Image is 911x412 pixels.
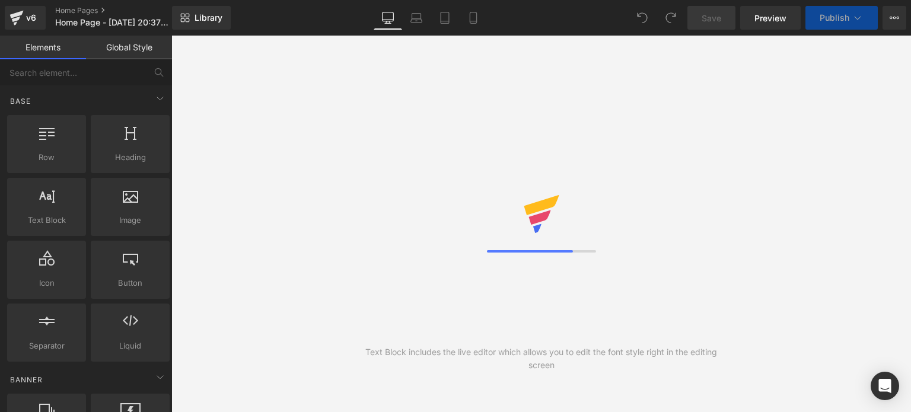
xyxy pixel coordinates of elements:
a: v6 [5,6,46,30]
span: Image [94,214,166,226]
a: Preview [740,6,801,30]
a: Laptop [402,6,431,30]
a: Global Style [86,36,172,59]
span: Library [195,12,222,23]
div: Open Intercom Messenger [871,372,899,400]
span: Preview [754,12,786,24]
span: Icon [11,277,82,289]
span: Liquid [94,340,166,352]
a: Home Pages [55,6,192,15]
a: Desktop [374,6,402,30]
span: Base [9,95,32,107]
span: Save [702,12,721,24]
a: Mobile [459,6,488,30]
span: Button [94,277,166,289]
span: Heading [94,151,166,164]
span: Text Block [11,214,82,226]
span: Separator [11,340,82,352]
span: Home Page - [DATE] 20:37:34 [55,18,169,27]
button: Undo [630,6,654,30]
div: Text Block includes the live editor which allows you to edit the font style right in the editing ... [356,346,727,372]
span: Row [11,151,82,164]
span: Banner [9,374,44,385]
a: Tablet [431,6,459,30]
button: More [883,6,906,30]
span: Publish [820,13,849,23]
button: Redo [659,6,683,30]
button: Publish [805,6,878,30]
div: v6 [24,10,39,25]
a: New Library [172,6,231,30]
